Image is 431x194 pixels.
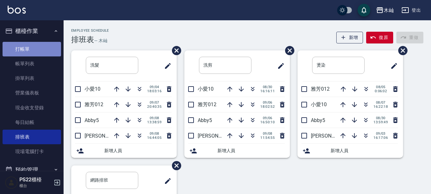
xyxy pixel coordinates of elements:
span: 刪除班表 [393,41,408,60]
a: 現金收支登錄 [3,100,61,115]
span: 16:50:10 [260,120,275,124]
span: Abby5 [311,117,325,123]
span: 16:17:06 [373,136,388,140]
input: 排版標題 [312,57,365,74]
span: 新增人員 [331,147,398,154]
span: 新增人員 [104,147,172,154]
span: 08/05 [374,85,388,89]
span: [PERSON_NAME]7 [198,133,239,139]
span: 刪除班表 [167,156,182,175]
button: 新增 [336,32,363,43]
span: 16:44:05 [147,136,161,140]
span: 修改班表的標題 [387,58,398,74]
span: Abby5 [198,117,212,123]
span: 11:54:55 [260,136,275,140]
span: 修改班表的標題 [160,173,172,189]
div: 新增人員 [71,144,177,158]
a: 帳單列表 [3,56,61,71]
span: 修改班表的標題 [160,58,172,74]
span: 09/08 [260,132,275,136]
button: 櫃檯作業 [3,23,61,39]
span: 09/08 [147,132,161,136]
span: 13:59:49 [373,120,388,124]
span: 09/08 [147,116,161,120]
span: 09/07 [147,100,161,105]
span: 18:03:16 [147,89,161,93]
span: 小愛10 [198,86,214,92]
div: 新增人員 [184,144,290,158]
span: 13:38:59 [147,120,161,124]
img: Person [5,176,18,189]
span: 08/07 [373,100,388,105]
img: Logo [8,6,26,14]
input: 排版標題 [86,172,138,189]
span: Abby5 [85,117,99,123]
span: 09/03 [373,132,388,136]
span: 修改班表的標題 [273,58,285,74]
button: 木屾 [373,4,396,17]
span: 刪除班表 [280,41,295,60]
div: 木屾 [384,6,394,14]
a: 營業儀表板 [3,86,61,100]
span: 雅芳012 [85,101,103,107]
span: 09/06 [260,116,275,120]
span: [PERSON_NAME]7 [85,133,126,139]
input: 排版標題 [86,57,138,74]
button: 預約管理 [3,162,61,178]
h2: Employee Schedule [71,29,109,33]
span: 16:16:11 [260,89,275,93]
span: 雅芳012 [198,101,216,107]
button: save [358,4,370,16]
span: 雅芳012 [311,86,330,92]
a: 每日結帳 [3,115,61,130]
button: 復原 [366,32,393,43]
a: 現場電腦打卡 [3,144,61,159]
span: 小愛10 [311,101,327,107]
p: 櫃台 [19,183,52,189]
span: 16:22:18 [373,105,388,109]
span: 09/06 [260,100,275,105]
button: 登出 [399,4,423,16]
span: [PERSON_NAME]7 [311,133,352,139]
span: 18:02:52 [260,105,275,109]
span: 刪除班表 [167,41,182,60]
a: 排班表 [3,130,61,144]
h6: — 木屾 [94,37,107,44]
span: 0:06:02 [374,89,388,93]
span: 小愛10 [85,86,100,92]
h5: PS22櫃檯 [19,177,52,183]
input: 排版標題 [199,57,251,74]
h3: 排班表 [71,35,94,44]
a: 掛單列表 [3,71,61,86]
div: 新增人員 [298,144,403,158]
a: 打帳單 [3,42,61,56]
span: 09/04 [147,85,161,89]
span: 08/30 [373,116,388,120]
span: 08/30 [260,85,275,89]
span: 新增人員 [217,147,285,154]
span: 20:40:35 [147,105,161,109]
